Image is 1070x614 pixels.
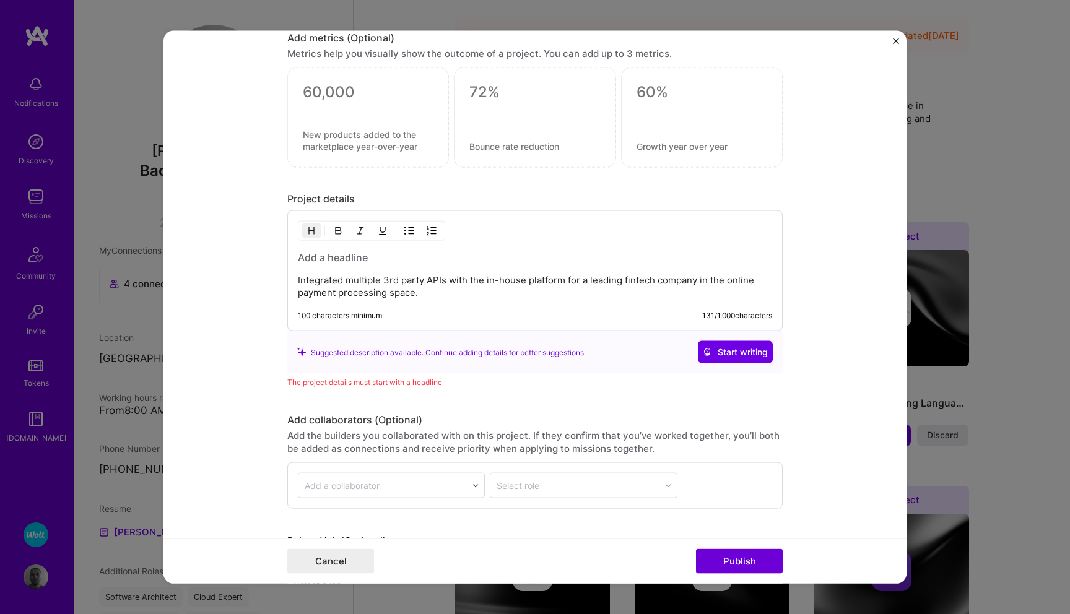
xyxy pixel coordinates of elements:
[893,38,899,51] button: Close
[703,348,711,357] i: icon CrystalBallWhite
[307,226,316,236] img: Heading
[703,346,768,358] span: Start writing
[472,482,479,490] img: drop icon
[702,311,772,321] div: 131 / 1,000 characters
[287,192,783,205] div: Project details
[355,226,365,236] img: Italic
[297,346,586,359] div: Suggested description available. Continue adding details for better suggestions.
[378,226,388,236] img: Underline
[287,429,783,455] div: Add the builders you collaborated with on this project. If they confirm that you’ve worked togeth...
[404,226,414,236] img: UL
[298,311,382,321] div: 100 characters minimum
[287,413,783,426] div: Add collaborators (Optional)
[698,341,773,363] button: Start writing
[297,348,306,357] i: icon SuggestedTeams
[427,226,437,236] img: OL
[305,479,380,492] div: Add a collaborator
[696,548,783,573] button: Publish
[333,226,343,236] img: Bold
[287,548,374,573] button: Cancel
[298,274,772,299] p: Integrated multiple 3rd party APIs with the in-house platform for a leading fintech company in th...
[287,534,783,548] label: Related job (Optional)
[287,47,783,60] div: Metrics help you visually show the outcome of a project. You can add up to 3 metrics.
[287,376,783,389] div: The project details must start with a headline
[287,32,783,45] div: Add metrics (Optional)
